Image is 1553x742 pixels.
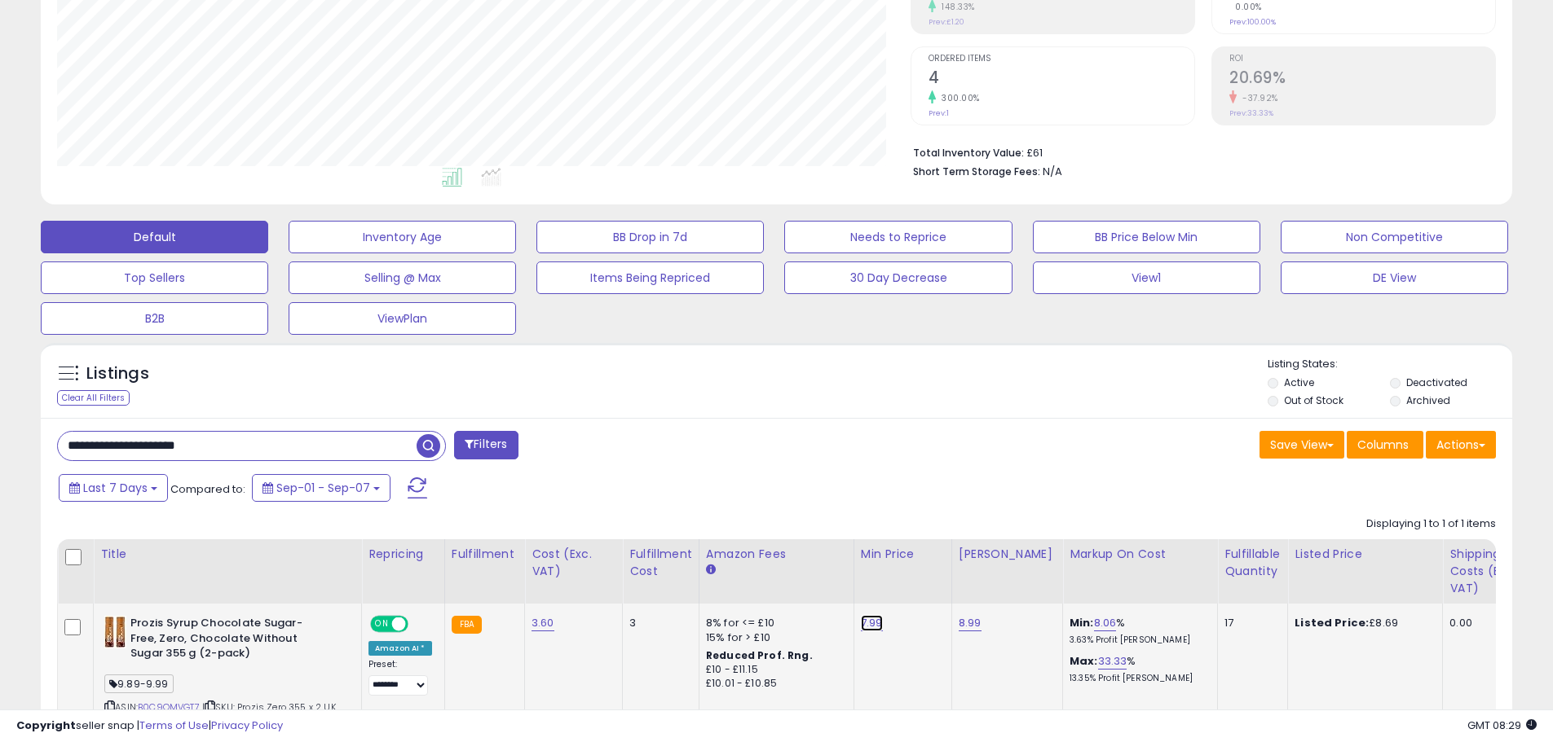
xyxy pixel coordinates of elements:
h2: 4 [929,68,1194,90]
div: ASIN: [104,616,349,732]
p: Listing States: [1268,357,1512,372]
small: 300.00% [936,92,980,104]
button: Non Competitive [1281,221,1508,253]
div: % [1070,616,1205,646]
label: Out of Stock [1284,393,1343,407]
span: Ordered Items [929,55,1194,64]
div: £10.01 - £10.85 [706,677,841,691]
small: Prev: 33.33% [1229,108,1273,118]
button: Default [41,221,268,253]
span: ON [372,617,392,631]
div: Preset: [368,659,432,696]
div: Shipping Costs (Exc. VAT) [1449,546,1533,597]
span: OFF [406,617,432,631]
button: Items Being Repriced [536,261,764,294]
p: 3.63% Profit [PERSON_NAME] [1070,634,1205,646]
div: Amazon Fees [706,546,847,563]
span: 2025-09-15 08:29 GMT [1467,718,1537,733]
button: B2B [41,302,268,335]
div: 8% for <= £10 [706,616,841,630]
a: 3.60 [532,615,554,631]
div: seller snap | | [16,718,283,734]
a: B0C9QMVGT7 [138,700,200,714]
b: Min: [1070,615,1094,630]
small: Prev: 1 [929,108,949,118]
div: £10 - £11.15 [706,663,841,677]
div: Title [100,546,355,563]
button: Inventory Age [289,221,516,253]
span: Compared to: [170,481,245,497]
button: View1 [1033,261,1260,294]
strong: Copyright [16,718,76,733]
span: Sep-01 - Sep-07 [276,480,370,496]
button: BB Price Below Min [1033,221,1260,253]
button: Actions [1426,431,1496,459]
div: Repricing [368,546,438,563]
div: [PERSON_NAME] [959,546,1056,563]
h2: 20.69% [1229,68,1495,90]
button: Needs to Reprice [784,221,1012,253]
div: Cost (Exc. VAT) [532,546,615,580]
span: | SKU: Prozis Zero 355 x 2 UK [202,700,336,713]
a: 33.33 [1098,653,1127,670]
div: £8.69 [1295,616,1430,630]
small: Amazon Fees. [706,563,716,577]
span: N/A [1043,164,1062,179]
a: 8.99 [959,615,982,631]
small: 0.00% [1229,1,1262,13]
small: Prev: 100.00% [1229,17,1276,27]
button: ViewPlan [289,302,516,335]
p: 13.35% Profit [PERSON_NAME] [1070,673,1205,684]
button: Columns [1347,431,1423,459]
small: FBA [452,616,482,634]
div: Displaying 1 to 1 of 1 items [1366,516,1496,532]
b: Prozis Syrup Chocolate Sugar-Free, Zero, Chocolate Without Sugar 355 g (2-pack) [130,616,329,665]
div: 15% for > £10 [706,630,841,645]
button: Last 7 Days [59,474,168,502]
button: 30 Day Decrease [784,261,1012,294]
div: Markup on Cost [1070,546,1211,563]
div: Amazon AI * [368,641,432,656]
div: 0.00 [1449,616,1528,630]
label: Archived [1406,393,1450,407]
button: Sep-01 - Sep-07 [252,474,390,502]
div: Fulfillment [452,546,518,563]
small: -37.92% [1237,92,1278,104]
b: Listed Price: [1295,615,1369,630]
div: 17 [1224,616,1275,630]
div: % [1070,654,1205,684]
li: £61 [913,142,1484,161]
a: 7.99 [861,615,883,631]
button: Top Sellers [41,261,268,294]
div: Fulfillment Cost [629,546,692,580]
span: Last 7 Days [83,480,148,496]
span: ROI [1229,55,1495,64]
div: Fulfillable Quantity [1224,546,1281,580]
label: Deactivated [1406,375,1467,389]
b: Max: [1070,653,1098,669]
a: 8.06 [1094,615,1117,631]
h5: Listings [86,362,149,385]
button: Save View [1260,431,1344,459]
th: The percentage added to the cost of goods (COGS) that forms the calculator for Min & Max prices. [1063,539,1218,604]
button: BB Drop in 7d [536,221,764,253]
b: Short Term Storage Fees: [913,165,1040,178]
a: Terms of Use [139,718,209,733]
small: Prev: £1.20 [929,17,964,27]
img: 31IwDzcDS8L._SL40_.jpg [104,616,126,648]
span: 9.89-9.99 [104,674,174,693]
div: Listed Price [1295,546,1436,563]
div: 3 [629,616,686,630]
a: Privacy Policy [211,718,283,733]
div: Min Price [861,546,945,563]
div: Clear All Filters [57,390,130,406]
label: Active [1284,375,1314,389]
b: Reduced Prof. Rng. [706,648,813,662]
button: Filters [454,431,518,459]
button: Selling @ Max [289,261,516,294]
small: 148.33% [936,1,975,13]
button: DE View [1281,261,1508,294]
span: Columns [1357,437,1409,453]
b: Total Inventory Value: [913,146,1024,160]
